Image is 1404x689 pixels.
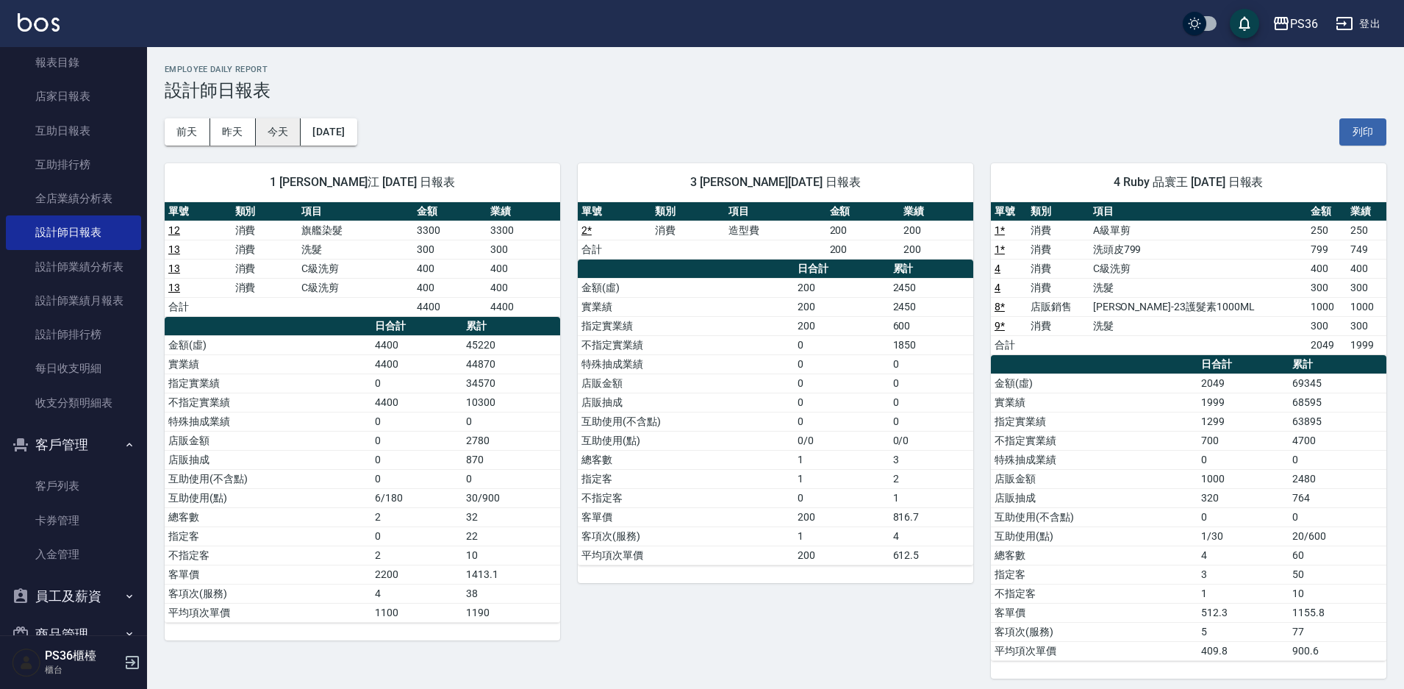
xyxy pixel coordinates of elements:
[165,80,1386,101] h3: 設計師日報表
[1027,278,1089,297] td: 消費
[165,412,371,431] td: 特殊抽成業績
[578,526,794,546] td: 客項次(服務)
[991,202,1386,355] table: a dense table
[578,202,973,260] table: a dense table
[889,431,973,450] td: 0/0
[182,175,542,190] span: 1 [PERSON_NAME]江 [DATE] 日報表
[462,469,560,488] td: 0
[1197,355,1289,374] th: 日合計
[301,118,357,146] button: [DATE]
[1027,297,1089,316] td: 店販銷售
[1197,507,1289,526] td: 0
[578,412,794,431] td: 互助使用(不含點)
[991,335,1027,354] td: 合計
[1197,622,1289,641] td: 5
[889,393,973,412] td: 0
[6,351,141,385] a: 每日收支明細
[991,507,1197,526] td: 互助使用(不含點)
[487,297,560,316] td: 4400
[165,488,371,507] td: 互助使用(點)
[413,259,487,278] td: 400
[725,221,825,240] td: 造型費
[1347,202,1386,221] th: 業績
[1289,450,1386,469] td: 0
[900,221,973,240] td: 200
[1197,546,1289,565] td: 4
[1089,259,1307,278] td: C級洗剪
[6,46,141,79] a: 報表目錄
[1197,450,1289,469] td: 0
[462,412,560,431] td: 0
[794,450,889,469] td: 1
[165,393,371,412] td: 不指定實業績
[991,374,1197,393] td: 金額(虛)
[889,507,973,526] td: 816.7
[1089,278,1307,297] td: 洗髮
[1289,526,1386,546] td: 20/600
[794,431,889,450] td: 0/0
[991,469,1197,488] td: 店販金額
[794,488,889,507] td: 0
[1027,202,1089,221] th: 類別
[1197,526,1289,546] td: 1/30
[991,641,1197,660] td: 平均項次單價
[18,13,60,32] img: Logo
[991,526,1197,546] td: 互助使用(點)
[1197,374,1289,393] td: 2049
[6,215,141,249] a: 設計師日報表
[462,450,560,469] td: 870
[165,118,210,146] button: 前天
[1347,259,1386,278] td: 400
[651,202,725,221] th: 類別
[1009,175,1369,190] span: 4 Ruby 品寰王 [DATE] 日報表
[1307,297,1347,316] td: 1000
[1289,469,1386,488] td: 2480
[1027,221,1089,240] td: 消費
[256,118,301,146] button: 今天
[794,374,889,393] td: 0
[991,412,1197,431] td: 指定實業績
[889,546,973,565] td: 612.5
[1289,374,1386,393] td: 69345
[889,335,973,354] td: 1850
[1289,584,1386,603] td: 10
[165,584,371,603] td: 客項次(服務)
[6,469,141,503] a: 客戶列表
[725,202,825,221] th: 項目
[889,526,973,546] td: 4
[6,114,141,148] a: 互助日報表
[1089,221,1307,240] td: A級單剪
[1307,221,1347,240] td: 250
[991,450,1197,469] td: 特殊抽成業績
[6,182,141,215] a: 全店業績分析表
[462,431,560,450] td: 2780
[413,297,487,316] td: 4400
[298,221,413,240] td: 旗艦染髮
[889,297,973,316] td: 2450
[165,202,232,221] th: 單號
[889,260,973,279] th: 累計
[371,469,462,488] td: 0
[210,118,256,146] button: 昨天
[1347,297,1386,316] td: 1000
[991,488,1197,507] td: 店販抽成
[1347,278,1386,297] td: 300
[991,546,1197,565] td: 總客數
[1197,412,1289,431] td: 1299
[1197,584,1289,603] td: 1
[1027,316,1089,335] td: 消費
[1289,565,1386,584] td: 50
[1197,469,1289,488] td: 1000
[900,240,973,259] td: 200
[462,565,560,584] td: 1413.1
[1289,622,1386,641] td: 77
[1289,431,1386,450] td: 4700
[1289,641,1386,660] td: 900.6
[578,507,794,526] td: 客單價
[578,469,794,488] td: 指定客
[462,374,560,393] td: 34570
[889,488,973,507] td: 1
[165,297,232,316] td: 合計
[995,282,1000,293] a: 4
[371,584,462,603] td: 4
